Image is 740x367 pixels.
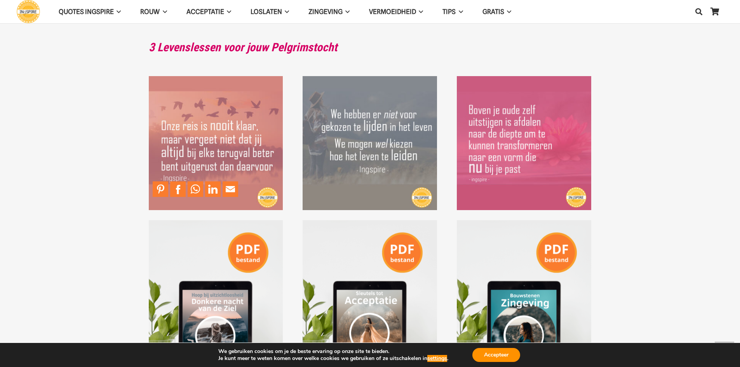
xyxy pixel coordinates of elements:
[160,2,167,21] span: ROUW Menu
[170,181,186,197] a: Share to Facebook
[205,181,223,197] li: LinkedIn
[177,2,241,22] a: AcceptatieAcceptatie Menu
[457,76,591,210] img: Prachtig citaat van inge ingspire.nl - Boven je oud zelf uit stijgen is afdalen om te kunnen tran...
[149,76,283,210] a: Spreuk - Onze reis is nooit klaar maar vergeet niet dat je altijd bij elke terugval beter uitgeru...
[715,342,734,361] a: Terug naar top
[114,2,121,21] span: QUOTES INGSPIRE Menu
[457,76,591,210] a: Dit citaat is een prachtige levensles van Inge ingspire.nl en gaat over jezelf transformeren naar...
[343,2,350,21] span: Zingeving Menu
[308,8,343,16] span: Zingeving
[188,181,203,197] a: Share to WhatsApp
[157,40,337,54] em: Levenslessen voor jouw Pelgrimstocht
[188,181,205,197] li: WhatsApp
[131,2,176,22] a: ROUWROUW Menu
[223,181,240,197] li: Email This
[149,76,283,210] img: Zinvolle Ingspire Quote over terugval met levenswijsheid voor meer vertrouwen en moed die helpt b...
[251,8,282,16] span: Loslaten
[303,76,437,210] a: We hebben er niet voor gekozen te lijden in het leven citaat van Ingspire door Inge Geertzen
[303,76,437,210] img: Ingspire Quote - We hebben er niet voor gekozen te lijden in het leven. We mogen wel kiezen hoe h...
[427,355,447,362] button: settings
[149,40,337,54] a: 3 Levenslessen voor jouw Pelgrimstocht
[456,2,463,21] span: TIPS Menu
[140,8,160,16] span: ROUW
[282,2,289,21] span: Loslaten Menu
[153,181,170,197] li: Pinterest
[359,2,433,22] a: VERMOEIDHEIDVERMOEIDHEID Menu
[59,8,114,16] span: QUOTES INGSPIRE
[224,2,231,21] span: Acceptatie Menu
[472,348,520,362] button: Accepteer
[223,181,238,197] a: Mail to Email This
[482,8,504,16] span: GRATIS
[186,8,224,16] span: Acceptatie
[691,2,707,21] a: Zoeken
[241,2,299,22] a: LoslatenLoslaten Menu
[205,181,221,197] a: Share to LinkedIn
[473,2,521,22] a: GRATISGRATIS Menu
[153,181,168,197] a: Pin to Pinterest
[49,2,131,22] a: QUOTES INGSPIREQUOTES INGSPIRE Menu
[504,2,511,21] span: GRATIS Menu
[416,2,423,21] span: VERMOEIDHEID Menu
[369,8,416,16] span: VERMOEIDHEID
[442,8,456,16] span: TIPS
[149,40,155,54] em: 3
[433,2,472,22] a: TIPSTIPS Menu
[170,181,188,197] li: Facebook
[299,2,359,22] a: ZingevingZingeving Menu
[218,348,448,355] p: We gebruiken cookies om je de beste ervaring op onze site te bieden.
[218,355,448,362] p: Je kunt meer te weten komen over welke cookies we gebruiken of ze uitschakelen in .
